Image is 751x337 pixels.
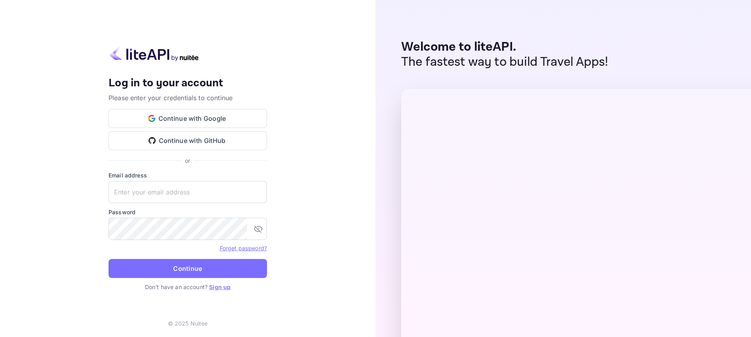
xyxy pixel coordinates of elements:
[109,109,267,128] button: Continue with Google
[209,284,231,290] a: Sign up
[109,283,267,291] p: Don't have an account?
[220,244,267,252] a: Forget password?
[109,259,267,278] button: Continue
[109,46,200,61] img: liteapi
[109,131,267,150] button: Continue with GitHub
[109,208,267,216] label: Password
[401,55,608,70] p: The fastest way to build Travel Apps!
[185,156,190,165] p: or
[250,221,266,237] button: toggle password visibility
[220,245,267,251] a: Forget password?
[109,76,267,90] h4: Log in to your account
[109,181,267,203] input: Enter your email address
[109,171,267,179] label: Email address
[401,40,608,55] p: Welcome to liteAPI.
[168,319,208,327] p: © 2025 Nuitee
[109,93,267,103] p: Please enter your credentials to continue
